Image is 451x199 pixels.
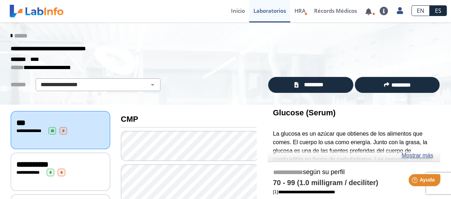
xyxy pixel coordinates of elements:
[273,179,435,187] h4: 70 - 99 (1.0 milligram / deciliter)
[411,5,430,16] a: EN
[294,7,306,14] span: HRA
[401,151,433,160] a: Mostrar más
[273,168,435,177] h5: según su perfil
[388,171,443,191] iframe: Help widget launcher
[273,108,335,117] b: Glucose (Serum)
[273,189,335,194] a: [1]
[121,115,138,124] b: CMP
[430,5,447,16] a: ES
